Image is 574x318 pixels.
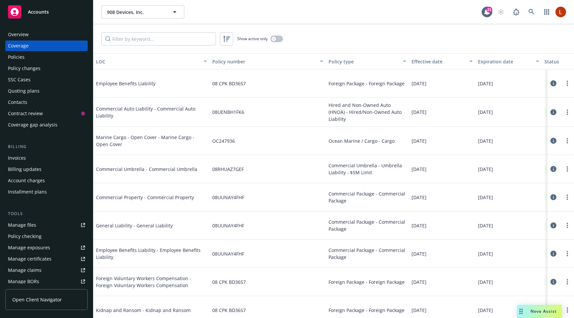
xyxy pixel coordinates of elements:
[5,276,88,287] a: Manage BORs
[329,190,406,204] span: Commercial Package - Commercial Package
[212,137,235,144] span: OC247936
[101,32,216,45] input: Filter by keyword...
[478,278,493,285] span: [DATE]
[412,166,427,173] span: [DATE]
[5,143,88,150] div: Billing
[212,307,246,314] span: 08 CPK BD3657
[517,305,562,318] button: Nova Assist
[563,278,571,286] a: more
[5,29,88,40] a: Overview
[8,231,42,242] div: Policy checking
[494,5,508,19] a: Start snowing
[5,220,88,230] a: Manage files
[212,109,244,116] span: 08UENBH1FK6
[329,58,399,65] div: Policy type
[8,242,50,253] div: Manage exposures
[412,194,427,201] span: [DATE]
[212,166,244,173] span: 08RHUAZ7GEF
[8,276,39,287] div: Manage BORs
[12,296,62,303] span: Open Client Navigator
[212,278,246,285] span: 08 CPK BD3657
[5,52,88,62] a: Policies
[478,194,493,201] span: [DATE]
[93,53,210,69] button: LOC
[478,80,493,87] span: [DATE]
[212,250,244,257] span: 08UUNAY4FHF
[28,9,49,15] span: Accounts
[5,63,88,74] a: Policy changes
[96,222,196,229] span: General Liability - General Liability
[329,137,395,144] span: Ocean Marine / Cargo - Cargo
[5,164,88,175] a: Billing updates
[8,74,31,85] div: SSC Cases
[96,166,197,173] span: Commercial Umbrella - Commercial Umbrella
[5,242,88,253] a: Manage exposures
[212,58,316,65] div: Policy number
[5,108,88,119] a: Contract review
[8,29,29,40] div: Overview
[8,86,40,96] div: Quoting plans
[5,97,88,108] a: Contacts
[478,250,493,257] span: [DATE]
[8,164,42,175] div: Billing updates
[478,166,493,173] span: [DATE]
[563,137,571,145] a: more
[5,40,88,51] a: Coverage
[96,58,200,65] div: LOC
[329,307,405,314] span: Foreign Package - Foreign Package
[5,3,88,21] a: Accounts
[8,119,57,130] div: Coverage gap analysis
[412,278,427,285] span: [DATE]
[530,308,557,314] span: Nova Assist
[5,74,88,85] a: SSC Cases
[8,265,42,276] div: Manage claims
[96,307,196,314] span: Kidnap and Ransom - Kidnap and Ransom
[540,5,553,19] a: Switch app
[475,53,542,69] button: Expiration date
[8,63,41,74] div: Policy changes
[563,193,571,201] a: more
[96,247,207,261] span: Employee Benefits Liability - Employee Benefits Liability
[96,194,196,201] span: Commercial Property - Commercial Property
[5,86,88,96] a: Quoting plans
[5,231,88,242] a: Policy checking
[563,250,571,258] a: more
[96,134,207,148] span: Marine Cargo - Open Cover - Marine Cargo - Open Cover
[326,53,409,69] button: Policy type
[5,265,88,276] a: Manage claims
[5,175,88,186] a: Account charges
[478,58,532,65] div: Expiration date
[517,305,525,318] div: Drag to move
[329,247,406,261] span: Commercial Package - Commercial Package
[8,220,36,230] div: Manage files
[107,9,164,16] span: 908 Devices, Inc.
[5,119,88,130] a: Coverage gap analysis
[412,58,465,65] div: Effective date
[486,7,492,13] div: 21
[329,80,405,87] span: Foreign Package - Foreign Package
[329,218,406,232] span: Commercial Package - Commercial Package
[478,137,493,144] span: [DATE]
[563,221,571,229] a: more
[412,250,427,257] span: [DATE]
[237,36,268,41] span: Show active only
[329,162,406,176] span: Commercial Umbrella - Umbrella Liability - $5M Limit
[8,108,43,119] div: Contract review
[8,254,51,264] div: Manage certificates
[563,108,571,116] a: more
[409,53,475,69] button: Effective date
[96,80,196,87] span: Employee Benefits Liability
[412,109,427,116] span: [DATE]
[412,307,427,314] span: [DATE]
[5,254,88,264] a: Manage certificates
[8,153,26,163] div: Invoices
[563,79,571,87] a: more
[525,5,538,19] a: Search
[563,165,571,173] a: more
[5,153,88,163] a: Invoices
[478,307,493,314] span: [DATE]
[8,175,45,186] div: Account charges
[510,5,523,19] a: Report a Bug
[412,222,427,229] span: [DATE]
[8,97,27,108] div: Contacts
